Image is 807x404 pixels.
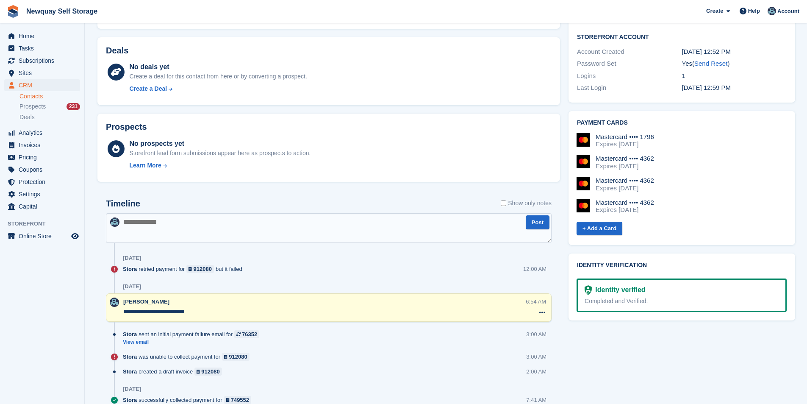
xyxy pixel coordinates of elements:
[577,262,787,269] h2: Identity verification
[19,176,69,188] span: Protection
[4,30,80,42] a: menu
[19,30,69,42] span: Home
[19,151,69,163] span: Pricing
[4,164,80,176] a: menu
[123,330,137,338] span: Stora
[682,59,787,69] div: Yes
[694,60,727,67] a: Send Reset
[123,353,254,361] div: was unable to collect payment for
[4,151,80,163] a: menu
[234,330,259,338] a: 76352
[110,217,119,227] img: Colette Pearce
[231,396,249,404] div: 749552
[194,368,222,376] a: 912080
[70,231,80,241] a: Preview store
[596,133,654,141] div: Mastercard •••• 1796
[585,297,779,306] div: Completed and Verified.
[123,330,263,338] div: sent an initial payment failure email for
[577,199,590,212] img: Mastercard Logo
[129,72,307,81] div: Create a deal for this contact from here or by converting a prospect.
[123,353,137,361] span: Stora
[706,7,723,15] span: Create
[585,285,592,295] img: Identity Verification Ready
[242,330,257,338] div: 76352
[4,188,80,200] a: menu
[577,47,682,57] div: Account Created
[19,164,69,176] span: Coupons
[19,42,69,54] span: Tasks
[501,199,552,208] label: Show only notes
[526,330,546,338] div: 3:00 AM
[19,92,80,100] a: Contacts
[129,161,311,170] a: Learn More
[4,176,80,188] a: menu
[692,60,729,67] span: ( )
[123,396,137,404] span: Stora
[4,127,80,139] a: menu
[768,7,776,15] img: Colette Pearce
[577,177,590,190] img: Mastercard Logo
[19,55,69,67] span: Subscriptions
[19,113,80,122] a: Deals
[224,396,252,404] a: 749552
[19,67,69,79] span: Sites
[19,127,69,139] span: Analytics
[526,215,549,229] button: Post
[19,113,35,121] span: Deals
[777,7,799,16] span: Account
[106,199,140,209] h2: Timeline
[523,265,546,273] div: 12:00 AM
[19,102,80,111] a: Prospects 231
[67,103,80,110] div: 231
[577,155,590,168] img: Mastercard Logo
[4,139,80,151] a: menu
[4,79,80,91] a: menu
[123,298,169,305] span: [PERSON_NAME]
[501,199,506,208] input: Show only notes
[682,71,787,81] div: 1
[577,59,682,69] div: Password Set
[682,84,731,91] time: 2025-03-11 12:59:59 UTC
[526,298,546,306] div: 6:54 AM
[577,222,622,236] a: + Add a Card
[123,386,141,393] div: [DATE]
[577,32,787,41] h2: Storefront Account
[592,285,645,295] div: Identity verified
[7,5,19,18] img: stora-icon-8386f47178a22dfd0bd8f6a31ec36ba5ce8667c1dd55bd0f319d3a0aa187defe.svg
[596,155,654,162] div: Mastercard •••• 4362
[19,188,69,200] span: Settings
[4,201,80,212] a: menu
[129,149,311,158] div: Storefront lead form submissions appear here as prospects to action.
[577,120,787,126] h2: Payment cards
[201,368,219,376] div: 912080
[4,230,80,242] a: menu
[19,230,69,242] span: Online Store
[682,47,787,57] div: [DATE] 12:52 PM
[123,368,226,376] div: created a draft invoice
[4,42,80,54] a: menu
[596,199,654,206] div: Mastercard •••• 4362
[19,201,69,212] span: Capital
[596,206,654,214] div: Expires [DATE]
[229,353,247,361] div: 912080
[129,84,307,93] a: Create a Deal
[129,84,167,93] div: Create a Deal
[596,177,654,184] div: Mastercard •••• 4362
[110,298,119,307] img: Colette Pearce
[596,140,654,148] div: Expires [DATE]
[106,46,128,56] h2: Deals
[123,396,255,404] div: successfully collected payment for
[19,139,69,151] span: Invoices
[106,122,147,132] h2: Prospects
[577,133,590,147] img: Mastercard Logo
[748,7,760,15] span: Help
[526,396,546,404] div: 7:41 AM
[123,339,263,346] a: View email
[526,353,546,361] div: 3:00 AM
[4,55,80,67] a: menu
[23,4,101,18] a: Newquay Self Storage
[123,283,141,290] div: [DATE]
[526,368,546,376] div: 2:00 AM
[4,67,80,79] a: menu
[123,255,141,262] div: [DATE]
